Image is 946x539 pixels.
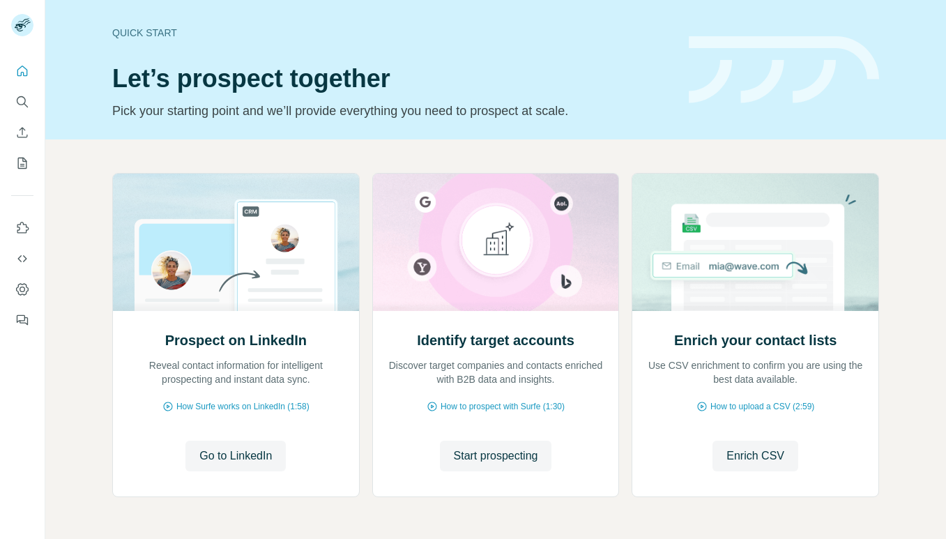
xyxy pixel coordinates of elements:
img: banner [689,36,879,104]
button: Use Surfe API [11,246,33,271]
span: Go to LinkedIn [199,448,272,464]
h1: Let’s prospect together [112,65,672,93]
button: Enrich CSV [11,120,33,145]
h2: Prospect on LinkedIn [165,331,307,350]
p: Pick your starting point and we’ll provide everything you need to prospect at scale. [112,101,672,121]
button: Start prospecting [440,441,552,471]
button: Quick start [11,59,33,84]
p: Reveal contact information for intelligent prospecting and instant data sync. [127,358,345,386]
img: Identify target accounts [372,174,620,311]
button: Feedback [11,308,33,333]
p: Discover target companies and contacts enriched with B2B data and insights. [387,358,605,386]
img: Prospect on LinkedIn [112,174,360,311]
span: Start prospecting [454,448,538,464]
button: Dashboard [11,277,33,302]
button: Go to LinkedIn [185,441,286,471]
span: Enrich CSV [726,448,784,464]
span: How Surfe works on LinkedIn (1:58) [176,400,310,413]
p: Use CSV enrichment to confirm you are using the best data available. [646,358,864,386]
div: Quick start [112,26,672,40]
img: Enrich your contact lists [632,174,879,311]
span: How to prospect with Surfe (1:30) [441,400,565,413]
button: Enrich CSV [712,441,798,471]
h2: Identify target accounts [417,331,574,350]
span: How to upload a CSV (2:59) [710,400,814,413]
button: Search [11,89,33,114]
button: Use Surfe on LinkedIn [11,215,33,241]
h2: Enrich your contact lists [674,331,837,350]
button: My lists [11,151,33,176]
